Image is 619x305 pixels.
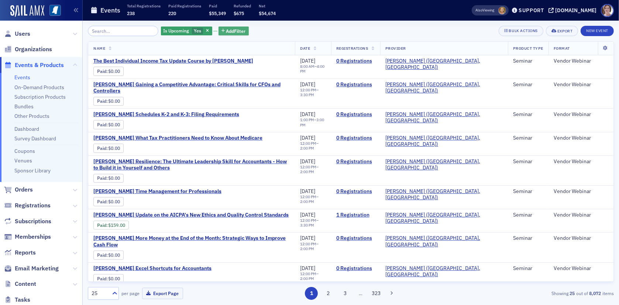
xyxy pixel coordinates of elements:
span: The Best Individual Income Tax Update Course by Surgent [93,58,253,64]
a: [PERSON_NAME] ([GEOGRAPHIC_DATA], [GEOGRAPHIC_DATA]) [385,158,503,171]
button: 1 [305,287,318,300]
span: : [97,252,109,258]
div: – [300,194,326,204]
time: 12:00 PM [300,218,316,223]
time: 1:00 PM [300,117,314,122]
a: Users [4,30,30,38]
p: Net [259,3,276,8]
button: Export Page [142,288,183,299]
span: … [355,290,366,297]
a: [PERSON_NAME] Gaining a Competitive Advantage: Critical Skills for CFOs and Controllers [93,81,290,94]
div: Seminar [513,81,543,88]
span: Surgent (Radnor, PA) [385,58,503,71]
a: Events & Products [4,61,64,69]
span: Surgent's Time Management for Professionals [93,188,221,195]
a: Paid [97,252,106,258]
time: 2:00 PM [300,276,314,281]
div: Paid: 0 - $0 [93,120,124,129]
div: Paid: 0 - $0 [93,197,124,206]
a: [PERSON_NAME] ([GEOGRAPHIC_DATA], [GEOGRAPHIC_DATA]) [385,188,503,201]
div: – [300,141,326,151]
a: Sponsor Library [14,167,51,174]
a: The Best Individual Income Tax Update Course by [PERSON_NAME] [93,58,253,64]
div: Bulk Actions [509,29,538,33]
span: $55,349 [209,10,226,16]
a: [PERSON_NAME] ([GEOGRAPHIC_DATA], [GEOGRAPHIC_DATA]) [385,235,503,248]
div: Seminar [513,111,543,118]
div: Export [557,29,572,33]
div: Also [476,8,483,13]
a: [PERSON_NAME] Resilience: The Ultimate Leadership Skill for Accountants - How to Build it in Your... [93,158,290,171]
a: On-Demand Products [14,84,64,91]
div: Seminar [513,265,543,272]
button: Export [546,26,578,36]
time: 3:00 PM [300,117,324,127]
a: 0 Registrations [336,111,375,118]
span: Memberships [15,233,51,241]
button: 2 [322,287,335,300]
span: Surgent's Schedules K-2 and K-3: Filing Requirements [93,111,239,118]
a: [PERSON_NAME] Update on the AICPA's New Ethics and Quality Control Standards [93,212,289,218]
a: Paid [97,146,106,151]
a: Bundles [14,103,34,110]
input: Search… [88,26,158,36]
span: : [97,146,109,151]
a: 1 Registration [336,212,375,218]
a: Email Marketing [4,264,59,273]
time: 12:00 PM [300,164,316,169]
button: Bulk Actions [499,26,543,36]
a: 0 Registrations [336,58,375,64]
span: Surgent's Excel Shortcuts for Accountants [93,265,217,272]
p: Paid [209,3,226,8]
button: New Event [581,26,614,36]
a: 0 Registrations [336,188,375,195]
a: Paid [97,222,106,228]
a: [PERSON_NAME] More Money at the End of the Month: Strategic Ways to Improve Cash Flow [93,235,290,248]
span: $54,674 [259,10,276,16]
a: 0 Registrations [336,158,375,165]
span: Date [300,46,310,51]
a: Paid [97,175,106,181]
span: Ellen Vaughn [498,7,506,14]
div: Paid: 1 - $15900 [93,221,129,229]
p: Total Registrations [127,3,161,8]
strong: 25 [568,290,576,297]
a: [PERSON_NAME] ([GEOGRAPHIC_DATA], [GEOGRAPHIC_DATA]) [385,265,503,278]
a: Paid [97,69,106,74]
a: Paid [97,98,106,104]
span: Surgent (Radnor, PA) [385,188,503,201]
a: Paid [97,122,106,127]
time: 2:00 PM [300,146,314,151]
time: 3:30 PM [300,222,314,228]
button: 3 [338,287,351,300]
div: Vendor Webinar [554,212,608,218]
p: Paid Registrations [168,3,201,8]
a: Orders [4,186,33,194]
span: $675 [234,10,244,16]
div: Vendor Webinar [554,158,608,165]
span: [DATE] [300,158,315,165]
span: : [97,276,109,281]
div: Vendor Webinar [554,58,608,64]
div: Seminar [513,235,543,242]
a: [PERSON_NAME] ([GEOGRAPHIC_DATA], [GEOGRAPHIC_DATA]) [385,81,503,94]
img: SailAMX [49,5,61,16]
span: Is Upcoming [164,28,189,34]
div: – [300,271,326,281]
img: SailAMX [10,5,44,17]
span: Surgent's Update on the AICPA's New Ethics and Quality Control Standards [93,212,289,218]
span: [DATE] [300,57,315,64]
button: 323 [369,287,382,300]
span: $0.00 [109,252,120,258]
span: Provider [385,46,406,51]
span: : [97,98,109,104]
div: Vendor Webinar [554,135,608,141]
span: $0.00 [109,175,120,181]
span: : [97,199,109,204]
span: Organizations [15,45,52,53]
div: 25 [92,290,108,297]
div: Paid: 0 - $0 [93,274,124,283]
button: [DOMAIN_NAME] [548,8,599,13]
span: : [97,69,109,74]
time: 12:00 PM [300,141,316,146]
